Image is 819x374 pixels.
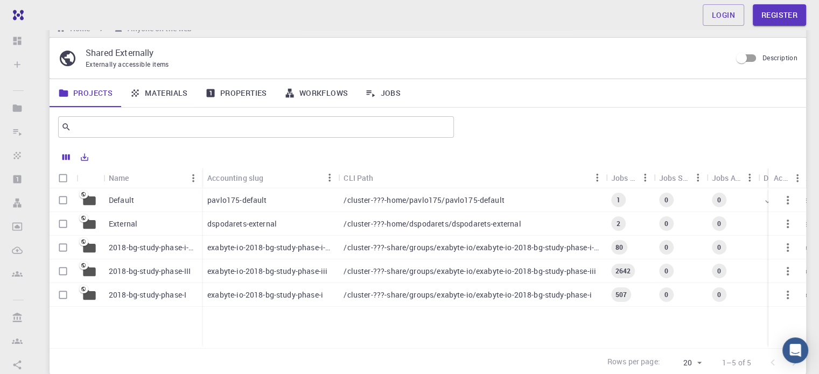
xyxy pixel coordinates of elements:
[660,290,673,299] span: 0
[207,195,267,206] p: pavlo175-default
[612,195,625,204] span: 1
[109,167,129,188] div: Name
[768,167,806,188] div: Actions
[606,167,654,188] div: Jobs Total
[722,357,751,368] p: 1–5 of 5
[612,219,625,228] span: 2
[207,218,277,229] p: dspodarets-external
[207,242,333,253] p: exabyte-io-2018-bg-study-phase-i-ph
[197,79,276,107] a: Properties
[50,79,121,107] a: Projects
[660,195,673,204] span: 0
[741,169,758,186] button: Menu
[344,266,596,277] p: /cluster-???-share/groups/exabyte-io/exabyte-io-2018-bg-study-phase-iii
[713,266,725,276] span: 0
[664,355,705,371] div: 20
[338,167,605,188] div: CLI Path
[660,266,673,276] span: 0
[659,167,689,188] div: Jobs Subm.
[344,167,373,188] div: CLI Path
[57,149,75,166] button: Columns
[109,218,137,229] p: External
[344,242,600,253] p: /cluster-???-share/groups/exabyte-io/exabyte-io-2018-bg-study-phase-i-ph
[263,169,281,186] button: Sort
[782,337,808,363] div: Open Intercom Messenger
[207,167,263,188] div: Accounting slug
[611,290,631,299] span: 507
[607,356,660,369] p: Rows per page:
[713,195,725,204] span: 0
[86,46,723,59] p: Shared Externally
[762,53,797,62] span: Description
[129,170,146,187] button: Sort
[713,290,725,299] span: 0
[109,290,186,300] p: 2018-bg-study-phase-I
[753,4,806,26] a: Register
[660,219,673,228] span: 0
[344,290,591,300] p: /cluster-???-share/groups/exabyte-io/exabyte-io-2018-bg-study-phase-i
[75,149,94,166] button: Export
[109,195,134,206] p: Default
[207,290,323,300] p: exabyte-io-2018-bg-study-phase-i
[9,10,24,20] img: logo
[202,167,338,188] div: Accounting slug
[654,167,706,188] div: Jobs Subm.
[109,266,191,277] p: 2018-bg-study-phase-III
[589,169,606,186] button: Menu
[611,167,636,188] div: Jobs Total
[321,169,338,186] button: Menu
[706,167,758,188] div: Jobs Active
[207,266,327,277] p: exabyte-io-2018-bg-study-phase-iii
[611,243,627,252] span: 80
[789,170,806,187] button: Menu
[76,167,103,188] div: Icon
[185,170,202,187] button: Menu
[276,79,357,107] a: Workflows
[121,79,197,107] a: Materials
[103,167,202,188] div: Name
[356,79,409,107] a: Jobs
[713,243,725,252] span: 0
[344,195,504,206] p: /cluster-???-home/pavlo175/pavlo175-default
[713,219,725,228] span: 0
[86,60,169,68] span: Externally accessible items
[611,266,635,276] span: 2642
[703,4,744,26] a: Login
[712,167,741,188] div: Jobs Active
[774,167,789,188] div: Actions
[109,242,197,253] p: 2018-bg-study-phase-i-ph
[689,169,706,186] button: Menu
[660,243,673,252] span: 0
[344,218,521,229] p: /cluster-???-home/dspodarets/dspodarets-external
[636,169,654,186] button: Menu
